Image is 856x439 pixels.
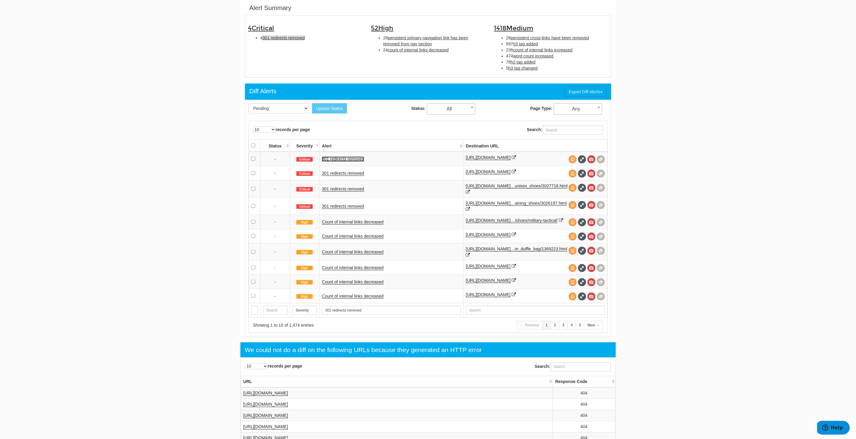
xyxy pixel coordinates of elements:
[587,201,596,209] span: View screenshot
[260,260,290,275] td: -
[243,413,288,418] a: [URL][DOMAIN_NAME]
[383,35,485,47] li: 28
[463,140,607,152] th: Destination URL
[513,41,538,46] span: h3 tag added
[260,289,290,303] td: -
[296,157,313,162] span: Critical
[513,48,573,52] span: count of internal links increased
[587,155,596,163] span: View screenshot
[587,170,596,178] span: View screenshot
[517,321,543,330] a: ← Previous
[587,184,596,192] span: View screenshot
[296,220,313,225] span: High
[569,292,577,301] span: View source
[587,292,596,301] span: View screenshot
[569,264,577,272] span: View source
[530,106,553,111] strong: Page Type:
[322,306,461,315] input: Search
[260,166,290,180] td: -
[578,155,586,163] span: Full Source Diff
[597,292,605,301] span: Compare screenshots
[569,278,577,286] span: View source
[569,170,577,178] span: View source
[466,292,511,297] a: [URL][DOMAIN_NAME]
[508,66,538,71] span: h3 tag changed
[245,363,268,369] select: records per page
[553,399,615,410] td: 404
[260,243,290,260] td: -
[553,421,615,432] td: 404
[322,265,384,270] a: Count of internal links decreased
[260,275,290,289] td: -
[578,278,586,286] span: Full Source Diff
[554,105,602,113] span: Any
[597,170,605,178] span: Compare screenshots
[527,126,603,135] label: Search:
[383,47,485,53] li: 24
[248,24,274,32] span: 4
[245,363,302,369] label: records per page
[578,218,586,226] span: Full Source Diff
[322,186,364,192] a: 301 redirects removed
[578,264,586,272] span: Full Source Diff
[597,247,605,255] span: Compare screenshots
[260,229,290,243] td: -
[296,171,313,176] span: Critical
[322,157,364,162] a: 301 redirects removed
[584,321,603,330] a: Next →
[569,233,577,241] span: View source
[296,266,313,271] span: High
[506,59,608,65] li: 78
[296,234,313,239] span: High
[252,24,274,32] span: Critical
[319,140,463,152] th: Alert: activate to sort column ascending
[243,402,288,407] a: [URL][DOMAIN_NAME]
[427,103,475,115] span: All
[260,215,290,229] td: -
[253,322,421,328] div: Showing 1 to 10 of 1,474 entries
[569,201,577,209] span: View source
[597,155,605,163] span: Compare screenshots
[466,201,567,206] a: [URL][DOMAIN_NAME]…aining_shoes/3026197.html
[554,103,602,115] span: Any
[263,306,287,315] input: Search
[322,171,364,176] a: 301 redirects removed
[378,24,394,32] span: High
[411,106,426,111] strong: Status:
[578,233,586,241] span: Full Source Diff
[494,24,534,32] span: 1418
[543,126,603,135] input: Search:
[569,218,577,226] span: View source
[551,321,560,330] a: 2
[322,220,384,225] a: Count of internal links decreased
[250,87,276,96] div: Diff Alerts
[466,155,511,160] a: [URL][DOMAIN_NAME]
[241,376,553,388] th: URL: activate to sort column ascending
[245,345,482,355] div: We could not do a diff on the following URLs because they generated an HTTP error
[553,376,615,388] th: Response Code: activate to sort column ascending
[322,249,384,255] a: Count of internal links decreased
[569,155,577,163] span: View source
[263,35,305,40] span: 301 redirects removed
[553,410,615,421] td: 404
[383,35,468,46] span: persistent primary navigation link has been removed from nav section
[550,362,611,371] input: Search:
[535,362,611,371] label: Search:
[322,234,384,239] a: Count of internal links decreased
[578,170,586,178] span: Full Source Diff
[506,53,608,59] li: 474
[587,264,596,272] span: View screenshot
[296,280,313,285] span: High
[587,233,596,241] span: View screenshot
[559,321,568,330] a: 3
[296,250,313,255] span: High
[260,140,290,152] th: Status: activate to sort column ascending
[511,35,589,40] span: persistent cross-links have been removed
[296,187,313,192] span: Critical
[260,35,362,41] li: 4
[587,278,596,286] span: View screenshot
[388,48,449,52] span: count of internal links decreased
[260,180,290,197] td: -
[513,54,554,58] span: word count increased
[569,184,577,192] span: View source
